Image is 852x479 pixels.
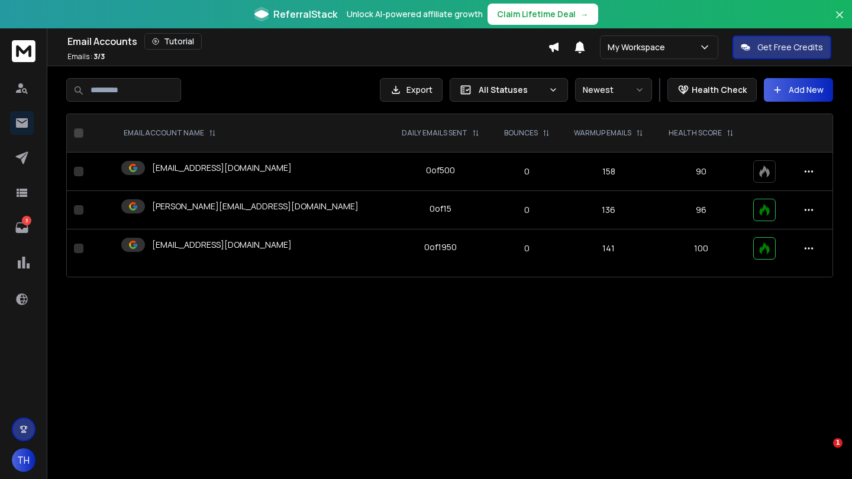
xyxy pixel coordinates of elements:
[152,239,292,251] p: [EMAIL_ADDRESS][DOMAIN_NAME]
[402,128,467,138] p: DAILY EMAILS SENT
[124,128,216,138] div: EMAIL ACCOUNT NAME
[561,153,656,191] td: 158
[667,78,757,102] button: Health Check
[656,191,746,229] td: 96
[12,448,35,472] button: TH
[669,128,722,138] p: HEALTH SCORE
[430,203,451,215] div: 0 of 15
[561,229,656,268] td: 141
[93,51,105,62] span: 3 / 3
[67,52,105,62] p: Emails :
[22,216,31,225] p: 3
[692,84,747,96] p: Health Check
[580,8,589,20] span: →
[67,33,548,50] div: Email Accounts
[424,241,457,253] div: 0 of 1950
[757,41,823,53] p: Get Free Credits
[479,84,544,96] p: All Statuses
[575,78,652,102] button: Newest
[504,128,538,138] p: BOUNCES
[764,78,833,102] button: Add New
[574,128,631,138] p: WARMUP EMAILS
[10,216,34,239] a: 3
[499,204,554,216] p: 0
[144,33,202,50] button: Tutorial
[656,229,746,268] td: 100
[833,438,843,448] span: 1
[832,7,847,35] button: Close banner
[380,78,443,102] button: Export
[732,35,831,59] button: Get Free Credits
[499,242,554,254] p: 0
[499,166,554,177] p: 0
[608,41,670,53] p: My Workspace
[426,164,455,176] div: 0 of 500
[273,7,337,21] span: ReferralStack
[561,191,656,229] td: 136
[809,438,837,467] iframe: Intercom live chat
[152,162,292,174] p: [EMAIL_ADDRESS][DOMAIN_NAME]
[152,200,359,212] p: [PERSON_NAME][EMAIL_ADDRESS][DOMAIN_NAME]
[656,153,746,191] td: 90
[347,8,483,20] p: Unlock AI-powered affiliate growth
[488,4,598,25] button: Claim Lifetime Deal→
